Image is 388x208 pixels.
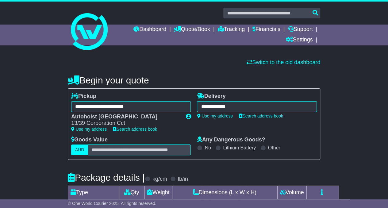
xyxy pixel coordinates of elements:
[277,186,306,199] td: Volume
[71,137,108,143] label: Goods Value
[172,186,277,199] td: Dimensions (L x W x H)
[252,25,280,35] a: Financials
[174,25,210,35] a: Quote/Book
[68,201,156,206] span: © One World Courier 2025. All rights reserved.
[218,25,245,35] a: Tracking
[223,145,256,151] label: Lithium Battery
[68,186,119,199] td: Type
[71,114,180,120] div: Autohoist [GEOGRAPHIC_DATA]
[239,114,283,118] a: Search address book
[247,59,320,65] a: Switch to the old dashboard
[71,127,107,132] a: Use my address
[197,93,225,100] label: Delivery
[286,35,313,45] a: Settings
[268,145,280,151] label: Other
[133,25,166,35] a: Dashboard
[288,25,313,35] a: Support
[197,137,265,143] label: Any Dangerous Goods?
[144,186,172,199] td: Weight
[68,172,145,183] h4: Package details |
[113,127,157,132] a: Search address book
[178,176,188,183] label: lb/in
[71,93,96,100] label: Pickup
[71,144,88,155] label: AUD
[68,75,320,85] h4: Begin your quote
[197,114,232,118] a: Use my address
[205,145,211,151] label: No
[119,186,144,199] td: Qty
[152,176,167,183] label: kg/cm
[71,120,180,127] div: 13/39 Corporation Cct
